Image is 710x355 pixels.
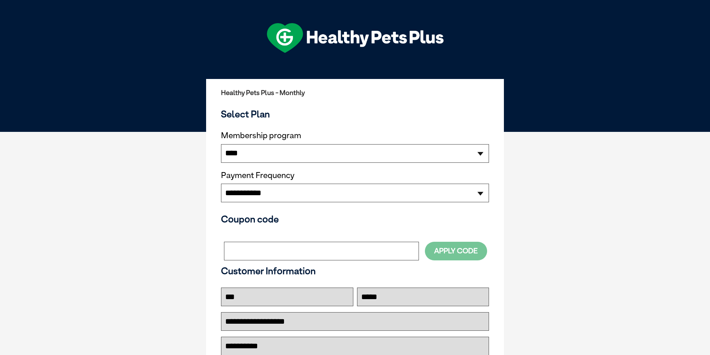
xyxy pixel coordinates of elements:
label: Payment Frequency [221,171,294,180]
h3: Customer Information [221,265,489,276]
button: Apply Code [425,242,487,260]
label: Membership program [221,131,489,140]
h3: Coupon code [221,213,489,225]
img: hpp-logo-landscape-green-white.png [267,23,444,53]
h3: Select Plan [221,108,489,120]
h2: Healthy Pets Plus - Monthly [221,89,489,96]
